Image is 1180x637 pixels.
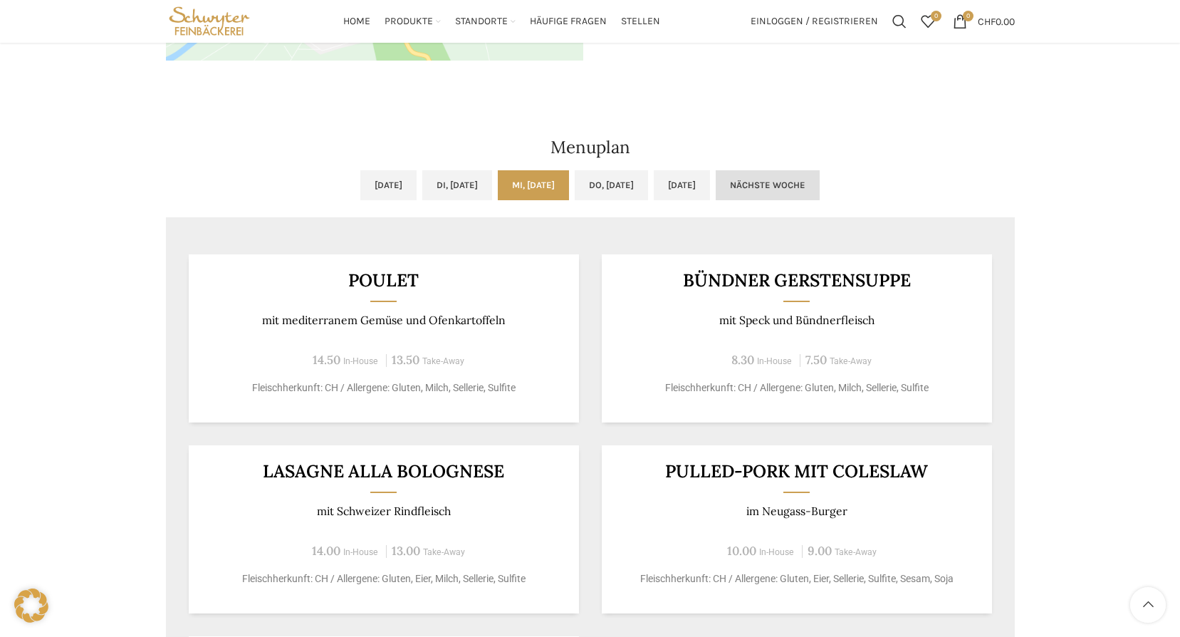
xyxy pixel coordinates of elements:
a: Mi, [DATE] [498,170,569,200]
span: Häufige Fragen [530,15,607,29]
a: 0 [914,7,942,36]
a: Suchen [885,7,914,36]
a: Nächste Woche [716,170,820,200]
a: Scroll to top button [1130,587,1166,623]
span: Take-Away [830,356,872,366]
span: 0 [963,11,973,21]
a: Stellen [621,7,660,36]
p: Fleischherkunft: CH / Allergene: Gluten, Eier, Sellerie, Sulfite, Sesam, Soja [619,571,974,586]
span: In-House [759,547,794,557]
span: 14.50 [313,352,340,368]
a: Standorte [455,7,516,36]
span: Einloggen / Registrieren [751,16,878,26]
a: Home [343,7,370,36]
bdi: 0.00 [978,15,1015,27]
div: Main navigation [260,7,743,36]
span: 14.00 [312,543,340,559]
a: Einloggen / Registrieren [743,7,885,36]
span: In-House [757,356,792,366]
span: CHF [978,15,996,27]
span: Take-Away [835,547,877,557]
a: Di, [DATE] [422,170,492,200]
span: Standorte [455,15,508,29]
span: Take-Away [422,356,464,366]
a: Produkte [385,7,441,36]
a: [DATE] [360,170,417,200]
p: Fleischherkunft: CH / Allergene: Gluten, Eier, Milch, Sellerie, Sulfite [206,571,561,586]
a: 0 CHF0.00 [946,7,1022,36]
h2: Menuplan [166,139,1015,156]
p: im Neugass-Burger [619,504,974,518]
span: Take-Away [423,547,465,557]
p: mit Speck und Bündnerfleisch [619,314,974,327]
p: mit mediterranem Gemüse und Ofenkartoffeln [206,314,561,327]
h3: LASAGNE ALLA BOLOGNESE [206,462,561,480]
a: [DATE] [654,170,710,200]
a: Do, [DATE] [575,170,648,200]
a: Site logo [166,14,254,26]
span: 7.50 [805,352,827,368]
h3: Pulled-Pork mit Coleslaw [619,462,974,480]
span: 8.30 [731,352,754,368]
div: Meine Wunschliste [914,7,942,36]
span: 9.00 [808,543,832,559]
span: 0 [931,11,941,21]
a: Häufige Fragen [530,7,607,36]
p: mit Schweizer Rindfleisch [206,504,561,518]
p: Fleischherkunft: CH / Allergene: Gluten, Milch, Sellerie, Sulfite [619,380,974,395]
span: 13.00 [392,543,420,559]
h3: Bündner Gerstensuppe [619,271,974,289]
span: Stellen [621,15,660,29]
span: In-House [343,547,378,557]
span: Home [343,15,370,29]
span: 10.00 [727,543,756,559]
h3: POULET [206,271,561,289]
p: Fleischherkunft: CH / Allergene: Gluten, Milch, Sellerie, Sulfite [206,380,561,395]
span: Produkte [385,15,433,29]
span: 13.50 [392,352,419,368]
span: In-House [343,356,378,366]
